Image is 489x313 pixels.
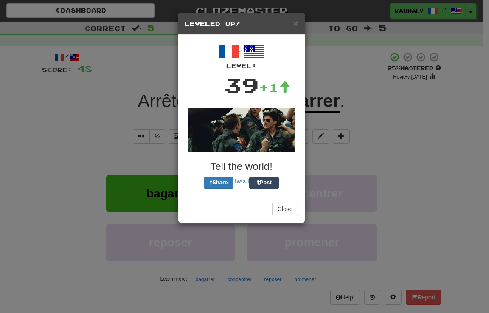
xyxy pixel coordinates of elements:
button: Close [293,19,298,28]
div: / [185,41,298,70]
div: +1 [259,79,290,96]
div: Level: [185,62,298,70]
div: 39 [224,70,259,100]
img: topgun-769e91374289d1a7cee4bdcce2229f64f1fa97f7cbbef9a35b896cb17c9c8419.gif [188,108,295,152]
button: Share [204,177,233,189]
button: Post [249,177,279,189]
h5: Leveled Up! [185,20,298,28]
span: × [293,18,298,28]
button: Close [272,202,298,216]
h3: Tell the world! [185,161,298,172]
a: Tweet [233,178,249,184]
